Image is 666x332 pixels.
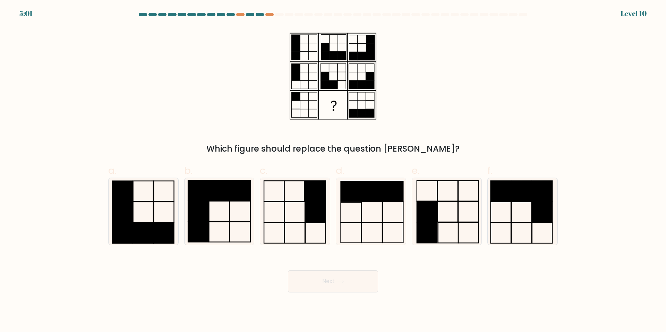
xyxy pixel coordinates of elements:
span: e. [412,164,419,177]
div: 5:01 [19,8,33,19]
span: c. [260,164,267,177]
span: b. [184,164,193,177]
span: d. [336,164,344,177]
div: Level 10 [621,8,647,19]
span: a. [108,164,117,177]
button: Next [288,270,378,292]
span: f. [487,164,492,177]
div: Which figure should replace the question [PERSON_NAME]? [112,143,554,155]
